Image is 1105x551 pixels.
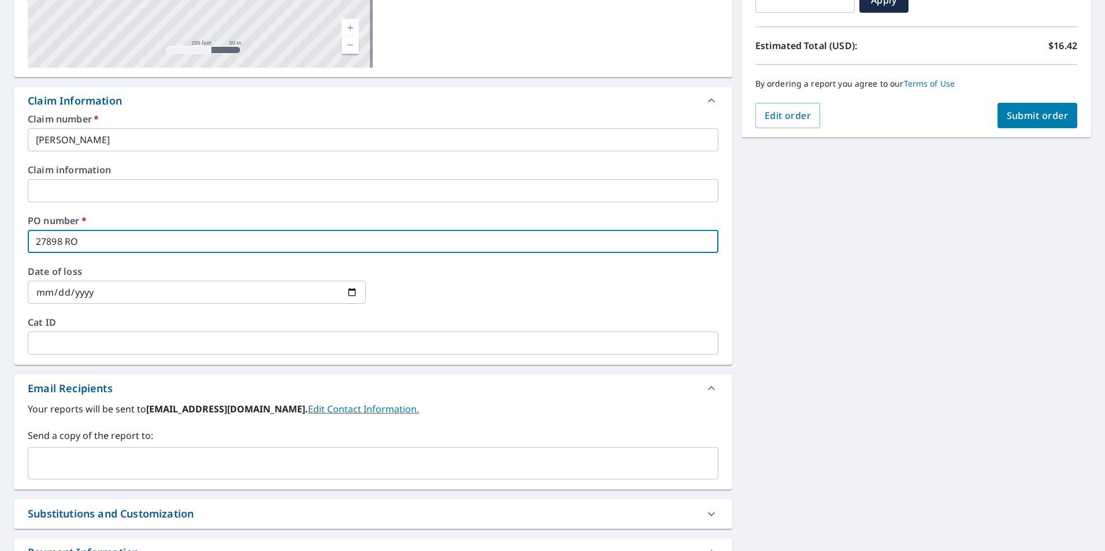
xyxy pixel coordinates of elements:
label: Your reports will be sent to [28,402,718,416]
label: Send a copy of the report to: [28,429,718,442]
span: Submit order [1007,109,1069,122]
span: Edit order [765,109,811,122]
div: Email Recipients [14,374,732,402]
p: By ordering a report you agree to our [755,79,1077,89]
p: $16.42 [1048,39,1077,53]
div: Claim Information [28,93,122,109]
div: Substitutions and Customization [14,499,732,528]
label: PO number [28,216,718,225]
a: Current Level 17, Zoom In [342,19,359,36]
a: Terms of Use [904,78,955,89]
button: Edit order [755,103,821,128]
div: Email Recipients [28,381,113,396]
p: Estimated Total (USD): [755,39,917,53]
a: EditContactInfo [308,403,419,415]
button: Submit order [998,103,1078,128]
a: Current Level 17, Zoom Out [342,36,359,54]
label: Claim number [28,114,718,124]
label: Date of loss [28,267,366,276]
div: Substitutions and Customization [28,506,194,522]
div: Claim Information [14,87,732,114]
b: [EMAIL_ADDRESS][DOMAIN_NAME]. [146,403,308,415]
label: Cat ID [28,318,718,327]
label: Claim information [28,165,718,174]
